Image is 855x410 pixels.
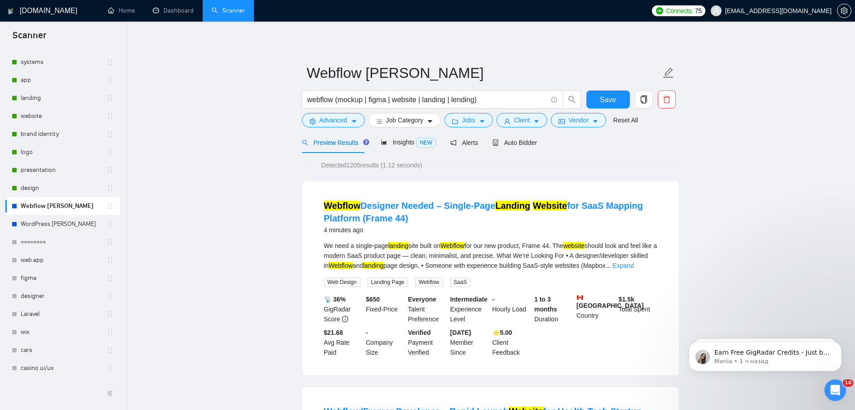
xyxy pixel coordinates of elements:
[496,113,548,127] button: userClientcaret-down
[153,7,194,14] a: dashboardDashboard
[106,239,114,246] span: holder
[363,262,383,269] mark: landing
[492,139,537,146] span: Auto Bidder
[479,118,485,125] span: caret-down
[366,296,380,303] b: $ 650
[837,4,851,18] button: setting
[606,262,611,269] span: ...
[310,118,316,125] span: setting
[450,139,478,146] span: Alerts
[5,29,53,48] span: Scanner
[563,95,580,104] span: search
[381,139,436,146] span: Insights
[324,277,360,287] span: Web Design
[514,115,530,125] span: Client
[21,323,106,341] a: wix
[534,296,557,313] b: 1 to 3 months
[328,262,352,269] mark: Webflow
[106,131,114,138] span: holder
[666,6,693,16] span: Connects:
[106,59,114,66] span: holder
[302,140,308,146] span: search
[406,328,448,357] div: Payment Verified
[5,215,120,233] li: WordPress ANNA
[713,8,719,14] span: user
[21,197,106,215] a: Webflow [PERSON_NAME]
[364,328,406,357] div: Company Size
[408,296,436,303] b: Everyone
[324,296,346,303] b: 📡 36%
[106,77,114,84] span: holder
[324,201,361,211] mark: Webflow
[324,329,343,336] b: $21.68
[351,118,357,125] span: caret-down
[658,95,675,104] span: delete
[324,241,657,270] div: We need a single-page site built on for our new product, Frame 44. The should look and feel like ...
[21,179,106,197] a: design
[106,113,114,120] span: holder
[106,329,114,336] span: holder
[106,149,114,156] span: holder
[368,113,441,127] button: barsJob Categorycaret-down
[8,4,14,18] img: logo
[533,118,540,125] span: caret-down
[324,201,643,223] a: WebflowDesigner Needed – Single-PageLanding Websitefor SaaS Mapping Platform (Frame 44)
[21,125,106,143] a: brand identity
[342,316,348,322] span: info-circle
[5,341,120,359] li: cars
[319,115,347,125] span: Advanced
[106,203,114,210] span: holder
[21,251,106,269] a: web app
[504,118,510,125] span: user
[568,115,588,125] span: Vendor
[5,197,120,215] li: Webflow ANNA
[106,167,114,174] span: holder
[492,296,495,303] b: -
[5,305,120,323] li: Laravel
[576,294,644,309] b: [GEOGRAPHIC_DATA]
[106,95,114,102] span: holder
[21,107,106,125] a: website
[21,269,106,287] a: figma
[635,90,653,108] button: copy
[368,277,408,287] span: Landing Page
[415,277,443,287] span: Webflow
[5,53,120,71] li: systems
[586,90,630,108] button: Save
[452,118,458,125] span: folder
[577,294,583,301] img: 🇨🇦
[563,90,581,108] button: search
[600,94,616,105] span: Save
[21,305,106,323] a: Laravel
[837,7,851,14] span: setting
[386,115,423,125] span: Job Category
[5,287,120,305] li: designer
[5,323,120,341] li: wix
[408,329,431,336] b: Verified
[366,329,368,336] b: -
[491,328,533,357] div: Client Feedback
[5,269,120,287] li: figma
[381,139,387,145] span: area-chart
[448,328,491,357] div: Member Since
[663,67,674,79] span: edit
[824,379,846,401] iframe: Intercom live chat
[307,94,547,105] input: Search Freelance Jobs...
[21,143,106,161] a: logo
[613,115,638,125] a: Reset All
[492,140,499,146] span: robot
[406,294,448,324] div: Talent Preference
[302,113,365,127] button: settingAdvancedcaret-down
[617,294,659,324] div: Total Spent
[388,242,408,249] mark: landing
[21,359,106,377] a: casino ui/ux
[675,323,855,386] iframe: Intercom notifications сообщение
[5,161,120,179] li: presentation
[575,294,617,324] div: Country
[450,140,456,146] span: notification
[21,215,106,233] a: WordPress [PERSON_NAME]
[322,328,364,357] div: Avg Rate Paid
[448,294,491,324] div: Experience Level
